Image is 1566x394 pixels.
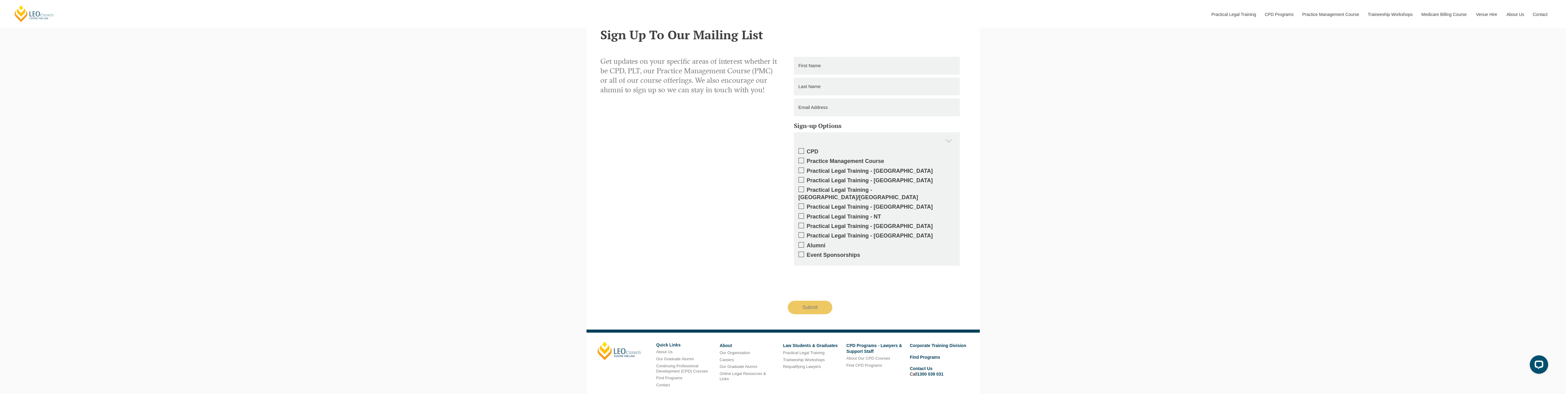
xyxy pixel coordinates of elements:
a: Continuing Professional Development (CPD) Courses [656,364,708,373]
a: Our Organisation [720,350,750,355]
a: Online Legal Resources & Links [720,371,766,381]
a: Contact [656,383,670,387]
input: Last Name [794,78,960,95]
a: About [720,343,732,348]
a: Practical Legal Training [1207,1,1260,28]
a: Find Programs [656,376,682,380]
label: Practical Legal Training - [GEOGRAPHIC_DATA]/[GEOGRAPHIC_DATA] [799,187,955,201]
label: Practical Legal Training - [GEOGRAPHIC_DATA] [799,232,955,239]
a: Find CPD Programs [846,363,882,368]
label: Practical Legal Training - [GEOGRAPHIC_DATA] [799,177,955,184]
a: Our Graduate Alumni [656,357,694,361]
a: Corporate Training Division [910,343,966,348]
a: Our Graduate Alumni [720,364,757,369]
label: Practice Management Course [799,158,955,165]
a: Traineeship Workshops [783,357,825,362]
a: Contact Us [910,366,932,371]
iframe: reCAPTCHA [788,271,881,295]
a: Careers [720,357,734,362]
iframe: LiveChat chat widget [1525,353,1551,379]
input: Email Address [794,98,960,116]
p: Get updates on your specific areas of interest whether it be CPD, PLT, our Practice Management Co... [600,57,779,95]
label: Alumni [799,242,955,249]
a: CPD Programs [1260,1,1297,28]
a: Requalifying Lawyers [783,364,821,369]
a: Practical Legal Training [783,350,824,355]
a: About Us [1502,1,1528,28]
input: First Name [794,57,960,75]
a: Contact [1528,1,1552,28]
a: Find Programs [910,355,940,360]
a: 1300 039 031 [917,372,944,377]
a: [PERSON_NAME] Centre for Law [14,5,55,22]
label: Event Sponsorships [799,252,955,259]
a: Practice Management Course [1298,1,1363,28]
label: Practical Legal Training - [GEOGRAPHIC_DATA] [799,223,955,230]
a: About Our CPD Courses [846,356,890,361]
a: CPD Programs - Lawyers & Support Staff [846,343,902,353]
label: Practical Legal Training - NT [799,213,955,220]
a: Venue Hire [1471,1,1502,28]
label: CPD [799,148,955,155]
a: [PERSON_NAME] [598,342,641,360]
a: Traineeship Workshops [1363,1,1417,28]
h5: Sign-up Options [794,122,960,129]
label: Practical Legal Training - [GEOGRAPHIC_DATA] [799,203,955,211]
li: Call [910,365,968,378]
h6: Quick Links [656,343,715,347]
input: Submit [788,301,833,314]
a: Medicare Billing Course [1417,1,1471,28]
h2: Sign Up To Our Mailing List [600,28,966,41]
label: Practical Legal Training - [GEOGRAPHIC_DATA] [799,168,955,175]
a: Law Students & Graduates [783,343,838,348]
a: About Us [656,350,673,354]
